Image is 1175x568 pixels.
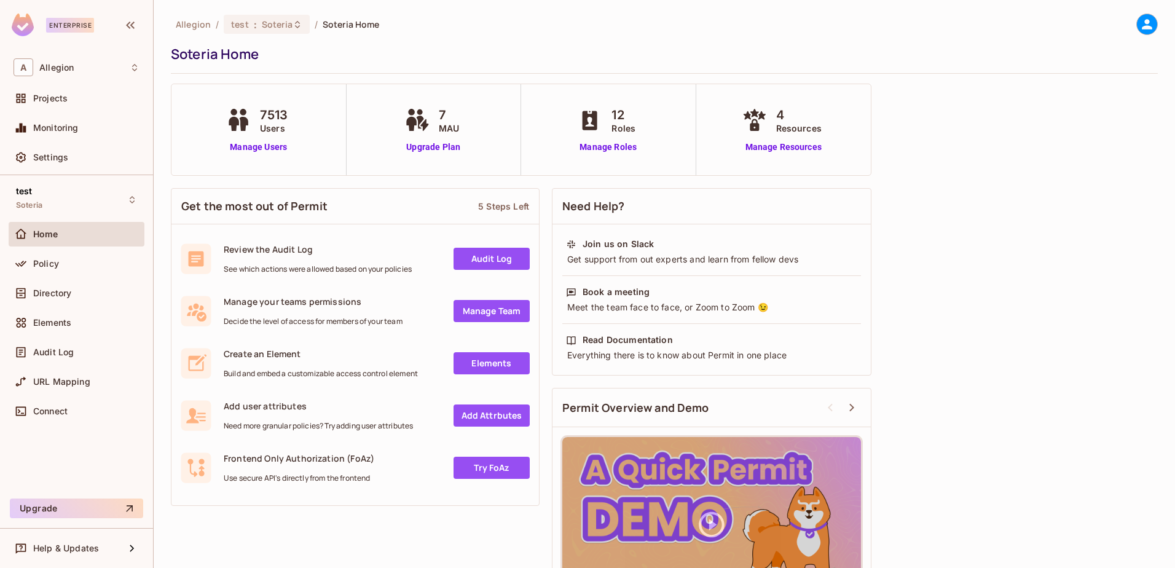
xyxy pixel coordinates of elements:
[776,106,822,124] span: 4
[33,347,74,357] span: Audit Log
[224,473,374,483] span: Use secure API's directly from the frontend
[323,18,380,30] span: Soteria Home
[224,348,418,360] span: Create an Element
[231,18,249,30] span: test
[439,122,459,135] span: MAU
[46,18,94,33] div: Enterprise
[33,152,68,162] span: Settings
[611,122,635,135] span: Roles
[315,18,318,30] li: /
[223,141,294,154] a: Manage Users
[14,58,33,76] span: A
[611,106,635,124] span: 12
[33,259,59,269] span: Policy
[33,318,71,328] span: Elements
[776,122,822,135] span: Resources
[262,18,293,30] span: Soteria
[478,200,529,212] div: 5 Steps Left
[12,14,34,36] img: SReyMgAAAABJRU5ErkJggg==
[583,238,654,250] div: Join us on Slack
[16,200,42,210] span: Soteria
[224,296,403,307] span: Manage your teams permissions
[454,457,530,479] a: Try FoAz
[454,248,530,270] a: Audit Log
[224,264,412,274] span: See which actions were allowed based on your policies
[253,20,257,30] span: :
[224,400,413,412] span: Add user attributes
[33,406,68,416] span: Connect
[454,300,530,322] a: Manage Team
[33,93,68,103] span: Projects
[33,123,79,133] span: Monitoring
[33,288,71,298] span: Directory
[566,301,857,314] div: Meet the team face to face, or Zoom to Zoom 😉
[39,63,74,73] span: Workspace: Allegion
[439,106,459,124] span: 7
[176,18,211,30] span: the active workspace
[260,106,288,124] span: 7513
[10,499,143,518] button: Upgrade
[739,141,828,154] a: Manage Resources
[216,18,219,30] li: /
[454,404,530,427] a: Add Attrbutes
[181,199,328,214] span: Get the most out of Permit
[562,199,625,214] span: Need Help?
[454,352,530,374] a: Elements
[575,141,642,154] a: Manage Roles
[566,253,857,266] div: Get support from out experts and learn from fellow devs
[171,45,1152,63] div: Soteria Home
[33,229,58,239] span: Home
[566,349,857,361] div: Everything there is to know about Permit in one place
[224,369,418,379] span: Build and embed a customizable access control element
[562,400,709,416] span: Permit Overview and Demo
[224,317,403,326] span: Decide the level of access for members of your team
[16,186,33,196] span: test
[33,543,99,553] span: Help & Updates
[224,243,412,255] span: Review the Audit Log
[224,452,374,464] span: Frontend Only Authorization (FoAz)
[583,334,673,346] div: Read Documentation
[260,122,288,135] span: Users
[33,377,90,387] span: URL Mapping
[224,421,413,431] span: Need more granular policies? Try adding user attributes
[583,286,650,298] div: Book a meeting
[402,141,465,154] a: Upgrade Plan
